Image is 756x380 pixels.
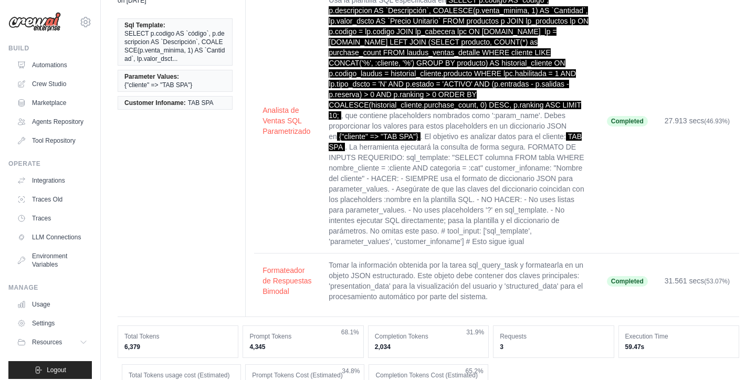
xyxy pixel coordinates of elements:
span: 31.9% [466,328,484,336]
dt: Completion Tokens [375,332,482,341]
div: Widget de chat [703,330,756,380]
img: Logo [8,12,61,32]
dt: Total Tokens usage cost (Estimated) [129,371,234,379]
dt: Prompt Tokens Cost (Estimated) [252,371,358,379]
a: Settings [13,315,92,332]
a: Traces [13,210,92,227]
a: Environment Variables [13,248,92,273]
span: 68.1% [341,328,359,336]
a: Traces Old [13,191,92,208]
span: Completed [607,276,648,287]
button: Resources [13,334,92,351]
div: Manage [8,283,92,292]
span: Logout [47,366,66,374]
a: Agents Repository [13,113,92,130]
span: Resources [32,338,62,346]
a: Crew Studio [13,76,92,92]
span: Completed [607,116,648,126]
dt: Completion Tokens Cost (Estimated) [375,371,481,379]
a: Integrations [13,172,92,189]
span: (53.07%) [704,278,730,285]
iframe: Chat Widget [703,330,756,380]
a: Usage [13,296,92,313]
button: Analista de Ventas SQL Parametrizado [262,105,312,136]
a: LLM Connections [13,229,92,246]
dt: Prompt Tokens [249,332,356,341]
dd: 4,345 [249,343,356,351]
dd: 6,379 [124,343,232,351]
span: {"cliente" => "TAB SPA"} [124,81,192,89]
span: Parameter Values: [124,72,179,81]
span: {"cliente" => "TAB SPA"} [337,132,421,141]
div: Operate [8,160,92,168]
button: Logout [8,361,92,379]
a: Marketplace [13,94,92,111]
dt: Total Tokens [124,332,232,341]
button: Formateador de Respuestas Bimodal [262,265,312,297]
dd: 3 [500,343,607,351]
dd: 59.47s [625,343,732,351]
span: 34.8% [342,367,360,375]
span: Customer Infoname: [124,99,186,107]
dt: Requests [500,332,607,341]
span: SELECT p.codigo AS `código`, p.descripcion AS `Descripción`, COALESCE(p.venta_minima, 1) AS `Cant... [124,29,226,63]
div: Build [8,44,92,52]
span: (46.93%) [704,118,730,125]
dt: Execution Time [625,332,732,341]
span: 65.2% [466,367,484,375]
td: 31.561 secs [656,254,739,309]
span: TAB SPA [188,99,214,107]
a: Tool Repository [13,132,92,149]
dd: 2,034 [375,343,482,351]
a: Automations [13,57,92,73]
span: Sql Template: [124,21,165,29]
td: Tomar la información obtenida por la tarea sql_query_task y formatearla en un objeto JSON estruct... [320,254,598,309]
